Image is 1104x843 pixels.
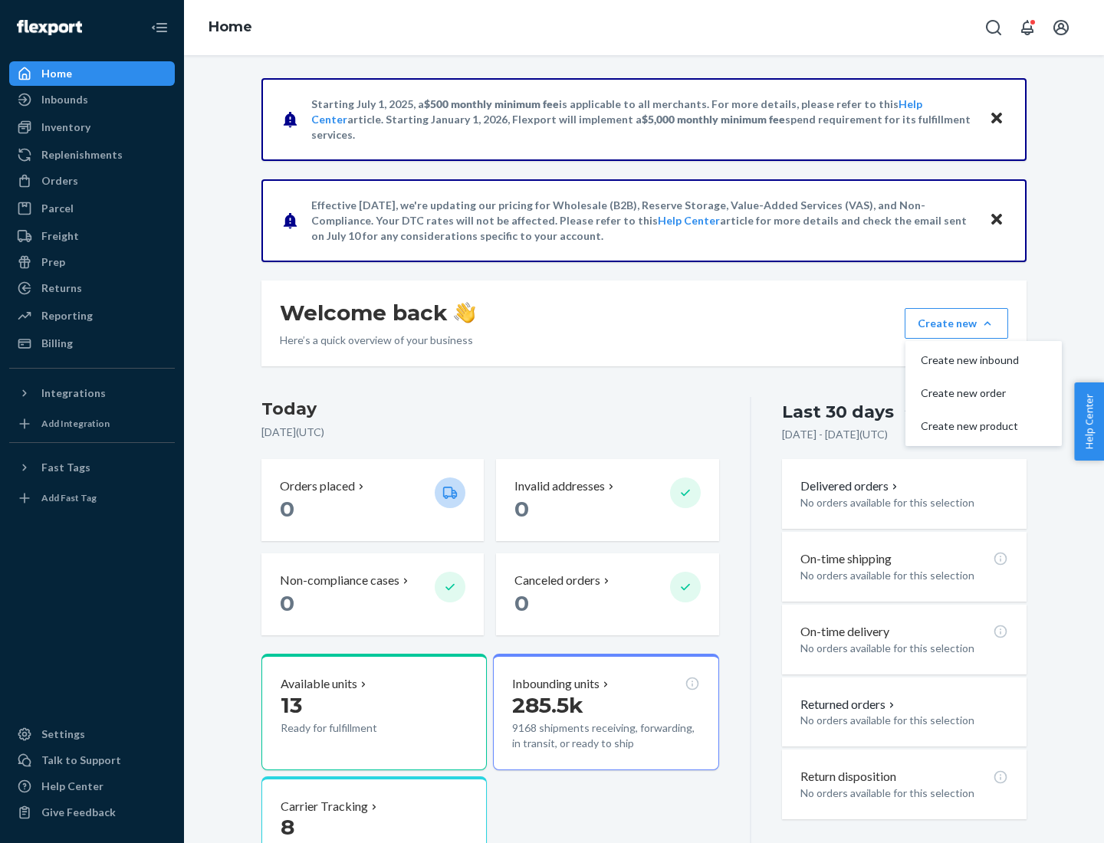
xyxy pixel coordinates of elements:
[496,459,718,541] button: Invalid addresses 0
[9,774,175,799] a: Help Center
[281,720,422,736] p: Ready for fulfillment
[514,496,529,522] span: 0
[41,336,73,351] div: Billing
[9,331,175,356] a: Billing
[782,400,894,424] div: Last 30 days
[909,344,1059,377] button: Create new inbound
[41,92,88,107] div: Inbounds
[1012,12,1043,43] button: Open notifications
[978,12,1009,43] button: Open Search Box
[921,388,1019,399] span: Create new order
[41,308,93,323] div: Reporting
[9,412,175,436] a: Add Integration
[9,224,175,248] a: Freight
[41,173,78,189] div: Orders
[800,641,1008,656] p: No orders available for this selection
[454,302,475,323] img: hand-wave emoji
[280,496,294,522] span: 0
[1046,12,1076,43] button: Open account menu
[9,455,175,480] button: Fast Tags
[642,113,785,126] span: $5,000 monthly minimum fee
[144,12,175,43] button: Close Navigation
[41,120,90,135] div: Inventory
[41,460,90,475] div: Fast Tags
[496,553,718,635] button: Canceled orders 0
[41,727,85,742] div: Settings
[514,590,529,616] span: 0
[987,209,1007,231] button: Close
[9,722,175,746] a: Settings
[800,568,1008,583] p: No orders available for this selection
[41,254,65,270] div: Prep
[280,333,475,348] p: Here’s a quick overview of your business
[41,280,82,296] div: Returns
[514,477,605,495] p: Invalid addresses
[800,495,1008,510] p: No orders available for this selection
[41,385,106,401] div: Integrations
[512,692,583,718] span: 285.5k
[909,410,1059,443] button: Create new product
[261,654,487,770] button: Available units13Ready for fulfillment
[41,491,97,504] div: Add Fast Tag
[909,377,1059,410] button: Create new order
[41,753,121,768] div: Talk to Support
[311,97,974,143] p: Starting July 1, 2025, a is applicable to all merchants. For more details, please refer to this a...
[280,299,475,326] h1: Welcome back
[9,87,175,112] a: Inbounds
[261,425,719,440] p: [DATE] ( UTC )
[17,20,82,35] img: Flexport logo
[41,228,79,244] div: Freight
[1074,382,1104,461] button: Help Center
[41,417,110,430] div: Add Integration
[9,381,175,405] button: Integrations
[9,115,175,139] a: Inventory
[9,61,175,86] a: Home
[512,720,699,751] p: 9168 shipments receiving, forwarding, in transit, or ready to ship
[280,572,399,589] p: Non-compliance cases
[905,308,1008,339] button: Create newCreate new inboundCreate new orderCreate new product
[209,18,252,35] a: Home
[800,696,898,713] button: Returned orders
[41,147,123,162] div: Replenishments
[800,713,1008,728] p: No orders available for this selection
[921,421,1019,431] span: Create new product
[9,196,175,221] a: Parcel
[512,675,600,693] p: Inbounding units
[280,590,294,616] span: 0
[9,143,175,167] a: Replenishments
[514,572,600,589] p: Canceled orders
[9,303,175,328] a: Reporting
[41,66,72,81] div: Home
[800,768,896,786] p: Return disposition
[281,675,357,693] p: Available units
[800,477,901,495] button: Delivered orders
[261,397,719,421] h3: Today
[311,198,974,244] p: Effective [DATE], we're updating our pricing for Wholesale (B2B), Reserve Storage, Value-Added Se...
[281,814,294,840] span: 8
[41,805,116,820] div: Give Feedback
[9,250,175,274] a: Prep
[281,692,302,718] span: 13
[41,779,103,794] div: Help Center
[658,214,720,227] a: Help Center
[782,427,888,442] p: [DATE] - [DATE] ( UTC )
[424,97,559,110] span: $500 monthly minimum fee
[9,169,175,193] a: Orders
[9,276,175,300] a: Returns
[987,108,1007,130] button: Close
[41,201,74,216] div: Parcel
[9,748,175,772] a: Talk to Support
[800,550,892,568] p: On-time shipping
[493,654,718,770] button: Inbounding units285.5k9168 shipments receiving, forwarding, in transit, or ready to ship
[281,798,368,815] p: Carrier Tracking
[280,477,355,495] p: Orders placed
[9,800,175,825] button: Give Feedback
[800,786,1008,801] p: No orders available for this selection
[921,355,1019,366] span: Create new inbound
[261,459,484,541] button: Orders placed 0
[9,486,175,510] a: Add Fast Tag
[261,553,484,635] button: Non-compliance cases 0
